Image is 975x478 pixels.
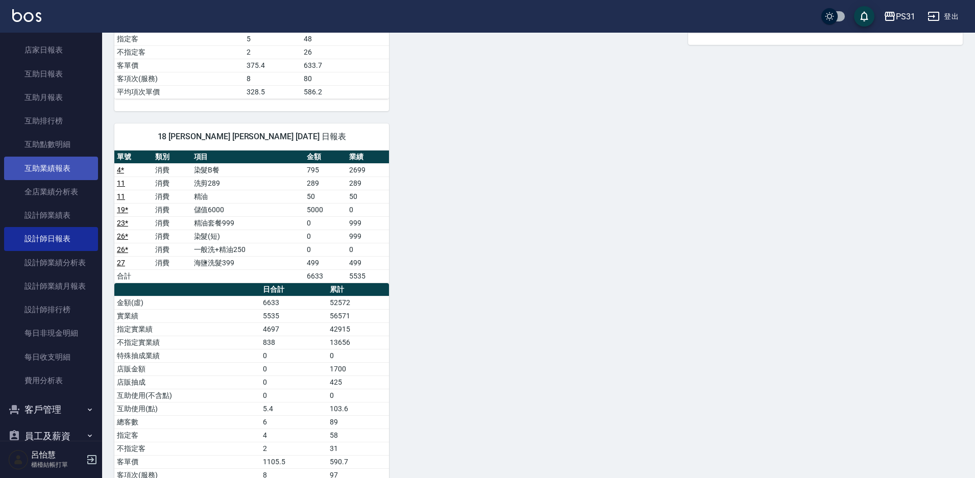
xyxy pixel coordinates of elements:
[327,309,389,322] td: 56571
[153,163,191,177] td: 消費
[260,349,327,362] td: 0
[191,203,304,216] td: 儲值6000
[880,6,919,27] button: PS31
[117,259,125,267] a: 27
[114,296,260,309] td: 金額(虛)
[4,86,98,109] a: 互助月報表
[347,190,389,203] td: 50
[244,45,301,59] td: 2
[114,402,260,415] td: 互助使用(點)
[304,150,347,164] th: 金額
[347,243,389,256] td: 0
[327,296,389,309] td: 52572
[301,59,389,72] td: 633.7
[301,45,389,59] td: 26
[4,251,98,274] a: 設計師業績分析表
[153,243,191,256] td: 消費
[114,45,244,59] td: 不指定客
[117,192,125,200] a: 11
[114,322,260,336] td: 指定實業績
[327,429,389,442] td: 58
[4,274,98,298] a: 設計師業績月報表
[304,230,347,243] td: 0
[114,59,244,72] td: 客單價
[153,177,191,190] td: 消費
[260,402,327,415] td: 5.4
[327,349,389,362] td: 0
[327,415,389,429] td: 89
[327,362,389,375] td: 1700
[854,6,874,27] button: save
[347,256,389,269] td: 499
[260,455,327,468] td: 1105.5
[191,150,304,164] th: 項目
[260,283,327,296] th: 日合計
[327,455,389,468] td: 590.7
[260,309,327,322] td: 5535
[114,429,260,442] td: 指定客
[153,256,191,269] td: 消費
[304,177,347,190] td: 289
[4,298,98,321] a: 設計師排行榜
[260,296,327,309] td: 6633
[12,9,41,22] img: Logo
[191,230,304,243] td: 染髮(短)
[114,150,389,283] table: a dense table
[4,345,98,369] a: 每日收支明細
[31,450,83,460] h5: 呂怡慧
[327,322,389,336] td: 42915
[117,179,125,187] a: 11
[114,389,260,402] td: 互助使用(不含點)
[260,415,327,429] td: 6
[153,190,191,203] td: 消費
[4,38,98,62] a: 店家日報表
[114,349,260,362] td: 特殊抽成業績
[327,375,389,389] td: 425
[304,256,347,269] td: 499
[114,269,153,283] td: 合計
[114,150,153,164] th: 單號
[153,230,191,243] td: 消費
[347,150,389,164] th: 業績
[260,336,327,349] td: 838
[114,375,260,389] td: 店販抽成
[4,369,98,392] a: 費用分析表
[260,442,327,455] td: 2
[4,133,98,156] a: 互助點數明細
[327,402,389,415] td: 103.6
[191,216,304,230] td: 精油套餐999
[304,216,347,230] td: 0
[153,216,191,230] td: 消費
[304,190,347,203] td: 50
[244,72,301,85] td: 8
[114,442,260,455] td: 不指定客
[301,85,389,98] td: 586.2
[347,230,389,243] td: 999
[244,32,301,45] td: 5
[304,203,347,216] td: 5000
[191,256,304,269] td: 海鹽洗髮399
[8,449,29,470] img: Person
[114,336,260,349] td: 不指定實業績
[304,163,347,177] td: 795
[4,180,98,204] a: 全店業績分析表
[4,62,98,86] a: 互助日報表
[4,423,98,449] button: 員工及薪資
[244,59,301,72] td: 375.4
[114,309,260,322] td: 實業績
[4,204,98,227] a: 設計師業績表
[153,150,191,164] th: 類別
[114,362,260,375] td: 店販金額
[260,362,327,375] td: 0
[191,163,304,177] td: 染髮B餐
[304,243,347,256] td: 0
[114,32,244,45] td: 指定客
[114,455,260,468] td: 客單價
[153,203,191,216] td: 消費
[327,389,389,402] td: 0
[923,7,963,26] button: 登出
[127,132,377,142] span: 18 [PERSON_NAME] [PERSON_NAME] [DATE] 日報表
[191,177,304,190] td: 洗剪289
[114,415,260,429] td: 總客數
[347,216,389,230] td: 999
